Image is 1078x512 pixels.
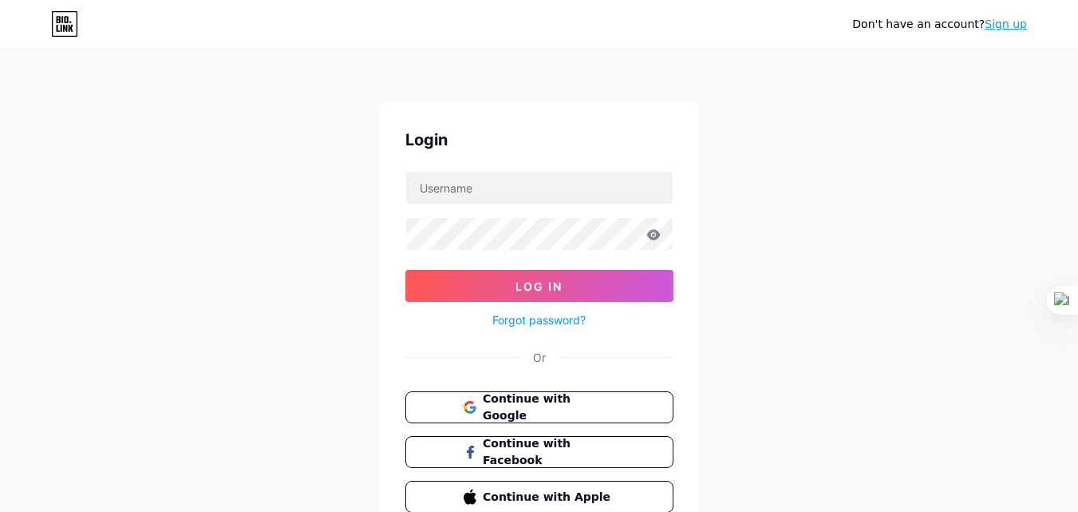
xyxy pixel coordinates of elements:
div: Don't have an account? [852,16,1027,33]
span: Log In [515,280,563,293]
a: Forgot password? [492,312,586,328]
span: Continue with Google [483,391,614,424]
button: Log In [405,270,673,302]
span: Continue with Facebook [483,435,614,469]
div: Or [533,349,546,366]
button: Continue with Facebook [405,436,673,468]
div: Login [405,128,673,152]
input: Username [406,172,673,204]
button: Continue with Google [405,391,673,423]
span: Continue with Apple [483,489,614,506]
a: Sign up [985,18,1027,30]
